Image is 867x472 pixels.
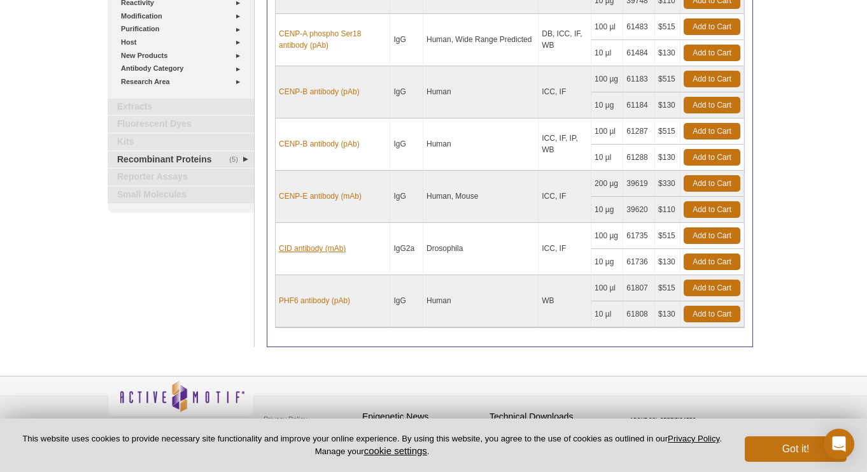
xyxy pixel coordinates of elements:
[623,40,655,66] td: 61484
[423,171,539,223] td: Human, Mouse
[824,429,854,459] div: Open Intercom Messenger
[623,171,655,197] td: 39619
[655,14,680,40] td: $515
[655,145,680,171] td: $130
[655,223,680,249] td: $515
[279,138,360,150] a: CENP-B antibody (pAb)
[684,18,740,35] a: Add to Cart
[108,116,254,132] a: Fluorescent Dyes
[684,97,740,113] a: Add to Cart
[684,254,740,270] a: Add to Cart
[684,175,740,192] a: Add to Cart
[591,275,623,301] td: 100 µl
[539,14,591,66] td: DB, ICC, IF, WB
[108,152,254,168] a: (5)Recombinant Proteins
[623,301,655,327] td: 61808
[655,275,680,301] td: $515
[423,275,539,327] td: Human
[591,14,623,40] td: 100 µl
[684,123,740,139] a: Add to Cart
[655,249,680,275] td: $130
[108,169,254,185] a: Reporter Assays
[423,14,539,66] td: Human, Wide Range Predicted
[591,171,623,197] td: 200 µg
[390,275,423,327] td: IgG
[279,86,360,97] a: CENP-B antibody (pAb)
[390,171,423,223] td: IgG
[539,66,591,118] td: ICC, IF
[539,223,591,275] td: ICC, IF
[591,118,623,145] td: 100 µl
[279,28,386,51] a: CENP-A phospho Ser18 antibody (pAb)
[655,92,680,118] td: $130
[364,445,427,456] button: cookie settings
[630,417,696,422] a: ABOUT SSL CERTIFICATES
[684,201,740,218] a: Add to Cart
[423,118,539,171] td: Human
[623,118,655,145] td: 61287
[591,40,623,66] td: 10 µl
[591,301,623,327] td: 10 µl
[623,249,655,275] td: 61736
[617,399,712,427] table: Click to Verify - This site chose Symantec SSL for secure e-commerce and confidential communicati...
[591,223,623,249] td: 100 µg
[623,66,655,92] td: 61183
[591,197,623,223] td: 10 µg
[684,71,740,87] a: Add to Cart
[229,152,245,168] span: (5)
[623,197,655,223] td: 39620
[390,66,423,118] td: IgG
[279,295,350,306] a: PHF6 antibody (pAb)
[279,190,362,202] a: CENP-E antibody (mAb)
[684,149,740,166] a: Add to Cart
[539,171,591,223] td: ICC, IF
[655,66,680,92] td: $515
[684,227,740,244] a: Add to Cart
[108,134,254,150] a: Kits
[108,187,254,203] a: Small Molecules
[539,275,591,327] td: WB
[390,14,423,66] td: IgG
[591,249,623,275] td: 10 µg
[623,14,655,40] td: 61483
[121,62,246,75] a: Antibody Category
[121,49,246,62] a: New Products
[623,275,655,301] td: 61807
[362,411,483,422] h4: Epigenetic News
[108,376,254,428] img: Active Motif,
[684,306,740,322] a: Add to Cart
[121,36,246,49] a: Host
[623,223,655,249] td: 61735
[390,223,423,275] td: IgG2a
[655,197,680,223] td: $110
[591,145,623,171] td: 10 µl
[20,433,724,457] p: This website uses cookies to provide necessary site functionality and improve your online experie...
[121,22,246,36] a: Purification
[423,223,539,275] td: Drosophila
[591,66,623,92] td: 100 µg
[745,436,847,462] button: Got it!
[655,118,680,145] td: $515
[684,45,740,61] a: Add to Cart
[539,118,591,171] td: ICC, IF, IP, WB
[490,411,610,422] h4: Technical Downloads
[668,434,719,443] a: Privacy Policy
[684,280,740,296] a: Add to Cart
[108,99,254,115] a: Extracts
[655,171,680,197] td: $330
[423,66,539,118] td: Human
[279,243,346,254] a: CID antibody (mAb)
[591,92,623,118] td: 10 µg
[655,40,680,66] td: $130
[623,145,655,171] td: 61288
[121,10,246,23] a: Modification
[623,92,655,118] td: 61184
[121,75,246,89] a: Research Area
[655,301,680,327] td: $130
[390,118,423,171] td: IgG
[260,410,310,429] a: Privacy Policy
